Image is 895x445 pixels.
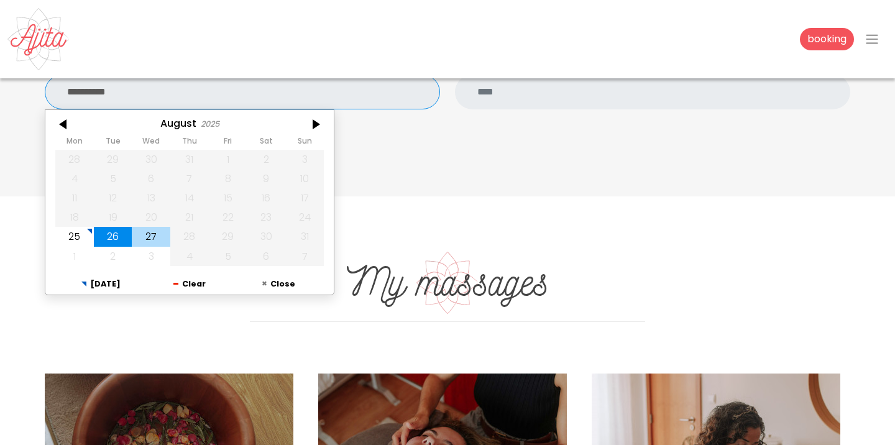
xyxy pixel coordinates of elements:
div: 01-08-2025 [209,150,247,169]
div: 02-09-2025 [94,247,132,266]
div: 29-08-2025 [209,227,247,247]
div: 29-07-2025 [94,150,132,169]
div: 13-08-2025 [132,188,170,208]
button: [DATE] [57,273,145,295]
th: Monday [55,137,94,150]
div: 03-09-2025 [132,247,170,266]
div: 01-09-2025 [55,247,94,266]
div: 16-08-2025 [247,188,286,208]
th: Saturday [247,137,286,150]
div: 12-08-2025 [94,188,132,208]
div: 05-09-2025 [209,247,247,266]
div: 23-08-2025 [247,208,286,227]
div: 30-07-2025 [132,150,170,169]
th: Friday [209,137,247,150]
div: 04-08-2025 [55,169,94,188]
div: 28-08-2025 [170,227,209,247]
div: 04-09-2025 [170,247,209,266]
div: 26-08-2025 [94,227,132,247]
div: 18-08-2025 [55,208,94,227]
div: 03-08-2025 [285,150,324,169]
h1: My massages [250,259,645,306]
div: 14-08-2025 [170,188,209,208]
th: Tuesday [94,137,132,150]
th: Wednesday [132,137,170,150]
div: 27-08-2025 [132,227,170,247]
div: 31-08-2025 [285,227,324,247]
div: 2025 [201,119,219,129]
div: 30-08-2025 [247,227,286,247]
div: 07-09-2025 [285,247,324,266]
div: 17-08-2025 [285,188,324,208]
div: 19-08-2025 [94,208,132,227]
div: 09-08-2025 [247,169,286,188]
div: 07-08-2025 [170,169,209,188]
div: 21-08-2025 [170,208,209,227]
div: 05-08-2025 [94,169,132,188]
button: Close [234,273,323,295]
th: Sunday [285,137,324,150]
div: 10-08-2025 [285,169,324,188]
div: 22-08-2025 [209,208,247,227]
div: 06-08-2025 [132,169,170,188]
div: 25-08-2025 [55,227,94,247]
button: Clear [145,273,234,295]
div: 24-08-2025 [285,208,324,227]
div: 15-08-2025 [209,188,247,208]
a: booking [800,28,854,50]
div: 11-08-2025 [55,188,94,208]
div: 08-08-2025 [209,169,247,188]
div: 06-09-2025 [247,247,286,266]
th: Thursday [170,137,209,150]
div: August [160,117,196,129]
div: 02-08-2025 [247,150,286,169]
div: 28-07-2025 [55,150,94,169]
div: 31-07-2025 [170,150,209,169]
div: 20-08-2025 [132,208,170,227]
img: Ajita Feminine Massage - Ribamar, Ericeira [7,8,70,70]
